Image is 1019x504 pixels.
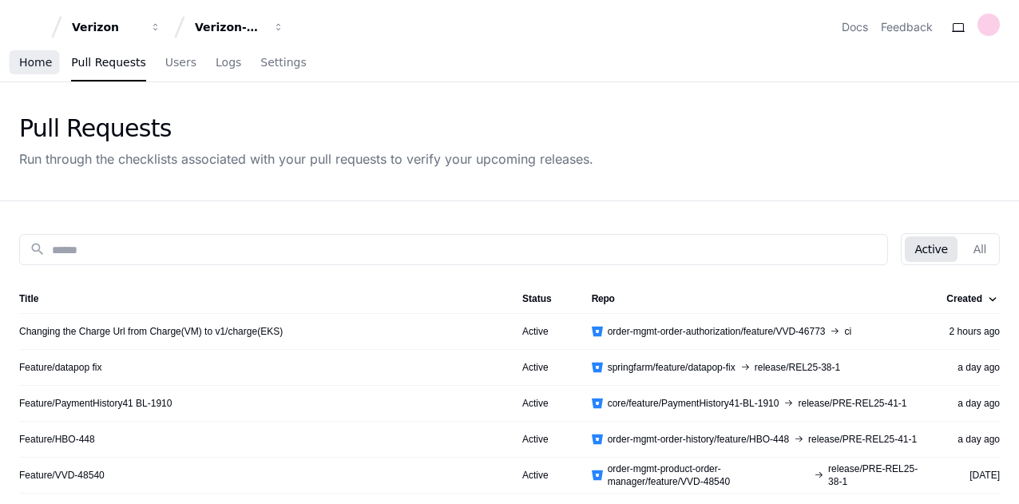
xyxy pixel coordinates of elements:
[30,241,46,257] mat-icon: search
[19,58,52,67] span: Home
[808,433,917,446] span: release/PRE-REL25-41-1
[946,292,997,305] div: Created
[216,58,241,67] span: Logs
[946,361,1000,374] div: a day ago
[19,397,172,410] a: Feature/PaymentHistory41 BL-1910
[216,45,241,81] a: Logs
[19,361,101,374] a: Feature/datapop fix
[522,469,566,482] div: Active
[828,462,921,488] span: release/PRE-REL25-38-1
[19,325,283,338] a: Changing the Charge Url from Charge(VM) to v1/charge(EKS)
[19,469,105,482] a: Feature/VVD-48540
[946,397,1000,410] div: a day ago
[522,433,566,446] div: Active
[946,433,1000,446] div: a day ago
[881,19,933,35] button: Feedback
[260,58,306,67] span: Settings
[19,292,38,305] div: Title
[905,236,957,262] button: Active
[755,361,840,374] span: release/REL25-38-1
[522,325,566,338] div: Active
[19,433,95,446] a: Feature/HBO-448
[798,397,906,410] span: release/PRE-REL25-41-1
[72,19,141,35] div: Verizon
[19,114,593,143] div: Pull Requests
[842,19,868,35] a: Docs
[65,13,168,42] button: Verizon
[165,45,196,81] a: Users
[608,397,779,410] span: core/feature/PaymentHistory41-BL-1910
[19,149,593,169] div: Run through the checklists associated with your pull requests to verify your upcoming releases.
[188,13,291,42] button: Verizon-Clarify-Order-Management
[19,292,497,305] div: Title
[608,361,736,374] span: springfarm/feature/datapop-fix
[522,292,566,305] div: Status
[71,45,145,81] a: Pull Requests
[522,292,552,305] div: Status
[71,58,145,67] span: Pull Requests
[522,397,566,410] div: Active
[608,433,789,446] span: order-mgmt-order-history/feature/HBO-448
[608,462,809,488] span: order-mgmt-product-order-manager/feature/VVD-48540
[165,58,196,67] span: Users
[260,45,306,81] a: Settings
[946,292,982,305] div: Created
[964,236,996,262] button: All
[844,325,851,338] span: ci
[946,325,1000,338] div: 2 hours ago
[579,284,934,313] th: Repo
[19,45,52,81] a: Home
[608,325,826,338] span: order-mgmt-order-authorization/feature/VVD-46773
[195,19,264,35] div: Verizon-Clarify-Order-Management
[946,469,1000,482] div: [DATE]
[522,361,566,374] div: Active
